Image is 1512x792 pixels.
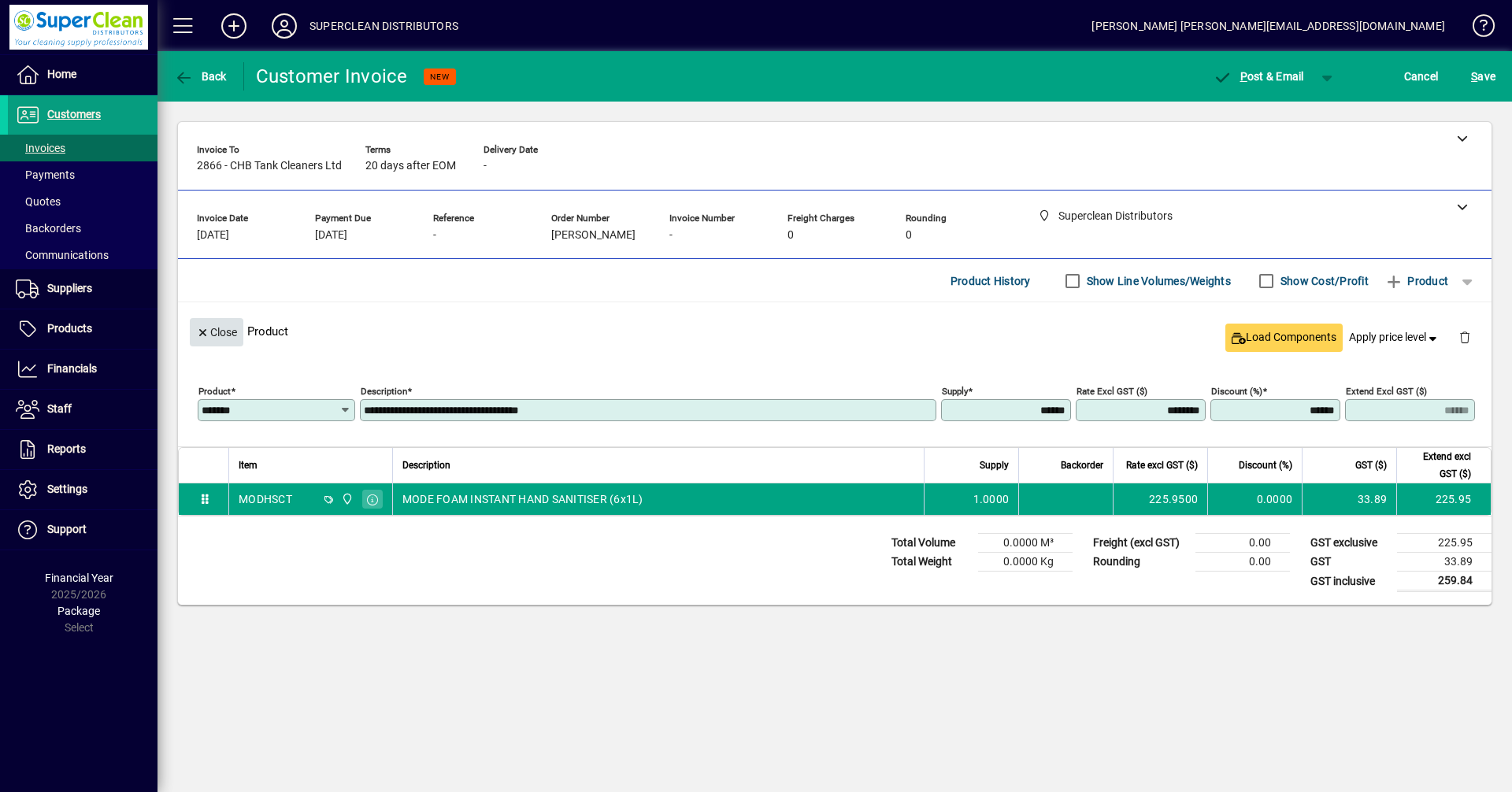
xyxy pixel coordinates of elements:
a: Financials [8,350,157,389]
mat-label: Extend excl GST ($) [1346,386,1427,397]
span: Staff [47,402,72,415]
span: Back [174,70,227,83]
a: Home [8,55,157,94]
span: Backorder [1061,457,1103,474]
span: Support [47,523,87,535]
span: Financials [47,362,97,375]
td: GST inclusive [1303,572,1397,591]
span: [DATE] [197,229,229,242]
button: Back [170,62,231,91]
span: Invoices [16,142,65,154]
div: [PERSON_NAME] [PERSON_NAME][EMAIL_ADDRESS][DOMAIN_NAME] [1091,13,1445,39]
span: 1.0000 [973,491,1010,507]
span: Rate excl GST ($) [1126,457,1198,474]
span: S [1471,70,1477,83]
td: 225.95 [1397,534,1492,553]
span: Supply [980,457,1009,474]
span: Item [239,457,258,474]
button: Product History [944,267,1037,295]
span: GST ($) [1355,457,1387,474]
div: 225.9500 [1123,491,1198,507]
span: Cancel [1404,64,1439,89]
span: Products [47,322,92,335]
button: Product [1377,267,1456,295]
span: Quotes [16,195,61,208]
td: Total Weight [884,553,978,572]
button: Apply price level [1343,324,1447,352]
button: Post & Email [1205,62,1312,91]
span: 0 [787,229,794,242]
td: 33.89 [1302,483,1396,515]
span: Communications [16,249,109,261]
span: - [484,160,487,172]
span: 2866 - CHB Tank Cleaners Ltd [197,160,342,172]
span: Description [402,457,450,474]
span: Load Components [1232,329,1336,346]
a: Reports [8,430,157,469]
span: P [1240,70,1247,83]
a: Knowledge Base [1461,3,1492,54]
td: 0.00 [1195,553,1290,572]
td: GST exclusive [1303,534,1397,553]
span: Close [196,320,237,346]
mat-label: Supply [942,386,968,397]
td: 33.89 [1397,553,1492,572]
span: Home [47,68,76,80]
td: Freight (excl GST) [1085,534,1195,553]
span: 0 [906,229,912,242]
a: Quotes [8,188,157,215]
app-page-header-button: Back [157,62,244,91]
a: Support [8,510,157,550]
td: Total Volume [884,534,978,553]
span: Backorders [16,222,81,235]
a: Suppliers [8,269,157,309]
span: ave [1471,64,1495,89]
a: Settings [8,470,157,509]
mat-label: Rate excl GST ($) [1077,386,1147,397]
td: 0.00 [1195,534,1290,553]
td: GST [1303,553,1397,572]
span: Extend excl GST ($) [1406,448,1471,483]
span: Suppliers [47,282,92,294]
button: Profile [259,12,309,40]
a: Backorders [8,215,157,242]
span: Customers [47,108,101,120]
div: SUPERCLEAN DISTRIBUTORS [309,13,458,39]
button: Delete [1446,318,1484,356]
a: Products [8,309,157,349]
span: [DATE] [315,229,347,242]
span: Package [57,605,100,617]
span: Reports [47,442,86,455]
span: Discount (%) [1239,457,1292,474]
mat-label: Description [361,386,407,397]
td: 0.0000 [1207,483,1302,515]
span: - [433,229,436,242]
div: MODHSCT [239,491,292,507]
td: Rounding [1085,553,1195,572]
a: Communications [8,242,157,268]
a: Staff [8,390,157,429]
span: ost & Email [1213,70,1304,83]
app-page-header-button: Delete [1446,330,1484,344]
td: 225.95 [1396,483,1491,515]
span: Product History [951,268,1031,294]
div: Customer Invoice [256,64,408,89]
a: Payments [8,161,157,188]
mat-label: Discount (%) [1211,386,1262,397]
app-page-header-button: Close [186,324,247,339]
span: MODE FOAM INSTANT HAND SANITISER (6x1L) [402,491,643,507]
span: - [669,229,673,242]
span: Superclean Distributors [337,490,355,508]
span: Settings [47,483,87,495]
td: 0.0000 Kg [978,553,1073,572]
span: Apply price level [1349,329,1440,346]
span: [PERSON_NAME] [551,229,636,242]
span: Financial Year [45,572,113,584]
button: Save [1467,62,1499,91]
label: Show Line Volumes/Weights [1084,273,1231,289]
td: 0.0000 M³ [978,534,1073,553]
span: 20 days after EOM [365,160,456,172]
button: Add [209,12,259,40]
span: NEW [430,72,450,82]
span: Payments [16,168,75,181]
